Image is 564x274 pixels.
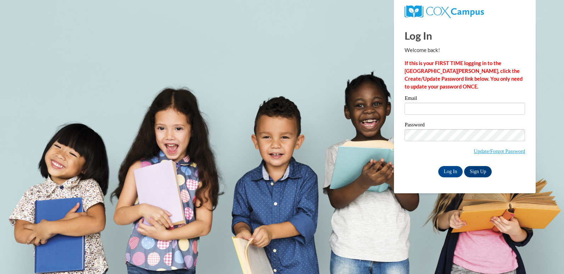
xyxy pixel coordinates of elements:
img: COX Campus [405,5,484,18]
p: Welcome back! [405,46,525,54]
label: Password [405,122,525,129]
a: Update/Forgot Password [474,148,525,154]
input: Log In [438,166,463,177]
label: Email [405,96,525,103]
strong: If this is your FIRST TIME logging in to the [GEOGRAPHIC_DATA][PERSON_NAME], click the Create/Upd... [405,60,523,90]
a: COX Campus [405,8,484,14]
a: Sign Up [464,166,492,177]
h1: Log In [405,28,525,43]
